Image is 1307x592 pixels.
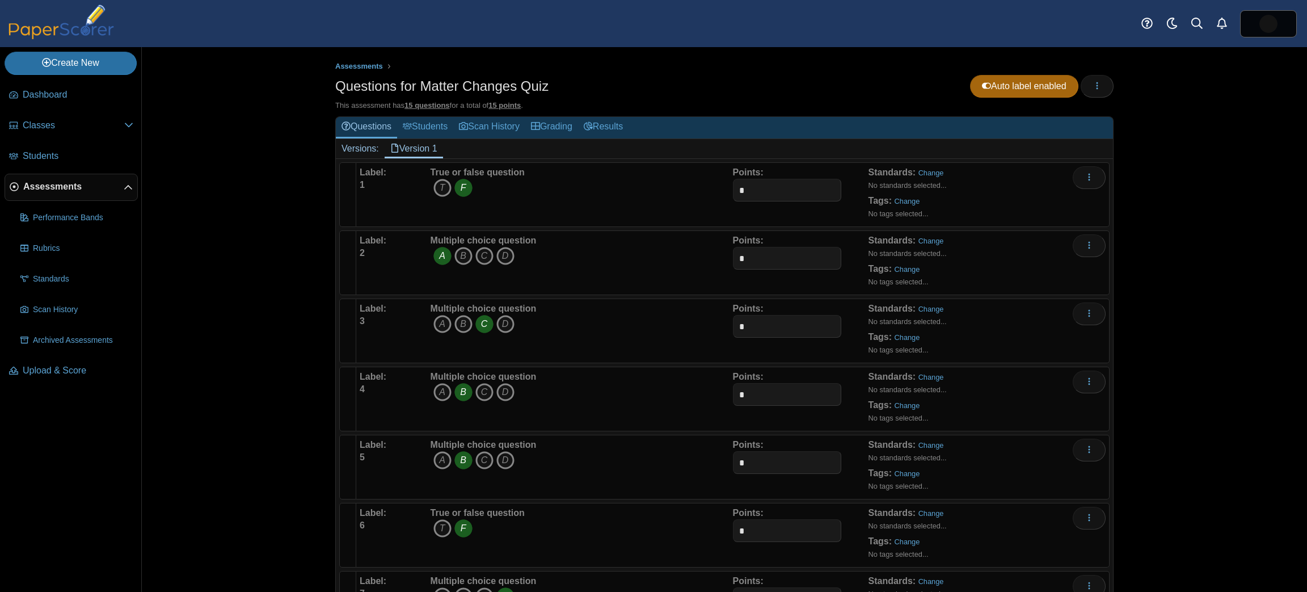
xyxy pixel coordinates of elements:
a: Change [918,237,944,245]
b: Points: [733,167,764,177]
a: Rubrics [16,235,138,262]
small: No tags selected... [868,278,929,286]
a: Change [918,509,944,518]
span: Upload & Score [23,364,133,377]
span: Rubrics [33,243,133,254]
small: No tags selected... [868,482,929,490]
small: No tags selected... [868,414,929,422]
button: More options [1073,303,1106,325]
i: T [433,519,452,538]
i: C [475,383,494,401]
div: Versions: [336,139,385,158]
span: Performance Bands [33,212,133,224]
b: Multiple choice question [431,440,537,450]
a: Change [918,441,944,450]
a: Questions [336,117,397,138]
span: Students [23,150,133,162]
b: Points: [733,576,764,586]
span: Auto label enabled [982,81,1066,91]
i: D [496,247,515,265]
b: Standards: [868,236,916,245]
button: More options [1073,166,1106,189]
i: C [475,247,494,265]
small: No standards selected... [868,522,947,530]
i: A [433,247,452,265]
b: Tags: [868,264,892,274]
img: PaperScorer [5,5,118,39]
a: Change [918,373,944,381]
i: F [454,519,473,538]
img: ps.74CSeXsONR1xs8MJ [1259,15,1278,33]
span: Assessments [335,62,383,70]
b: Multiple choice question [431,304,537,313]
b: Points: [733,508,764,518]
u: 15 points [488,101,521,110]
b: Tags: [868,400,892,410]
i: F [454,179,473,197]
b: Standards: [868,372,916,381]
u: 15 questions [404,101,449,110]
h1: Questions for Matter Changes Quiz [335,77,549,96]
b: Multiple choice question [431,372,537,381]
b: 5 [360,452,365,462]
small: No standards selected... [868,317,947,326]
a: Create New [5,52,137,74]
i: B [454,315,473,333]
a: Assessments [332,60,386,74]
a: Change [918,577,944,586]
a: Change [918,169,944,177]
b: Points: [733,236,764,245]
a: PaperScorer [5,31,118,41]
a: Dashboard [5,82,138,109]
span: Standards [33,274,133,285]
a: Scan History [453,117,525,138]
b: Standards: [868,440,916,450]
i: C [475,315,494,333]
b: Label: [360,576,386,586]
b: True or false question [431,508,525,518]
small: No standards selected... [868,385,947,394]
i: D [496,315,515,333]
b: Tags: [868,196,892,205]
span: Dashboard [23,89,133,101]
button: More options [1073,439,1106,461]
a: Standards [16,266,138,293]
span: Scan History [33,304,133,316]
b: 3 [360,316,365,326]
a: Grading [525,117,578,138]
b: Standards: [868,167,916,177]
b: Label: [360,440,386,450]
span: Archived Assessments [33,335,133,346]
small: No tags selected... [868,209,929,218]
b: Tags: [868,468,892,478]
small: No standards selected... [868,181,947,190]
a: Version 1 [385,139,443,158]
b: Tags: [868,536,892,546]
i: B [454,247,473,265]
a: Results [578,117,629,138]
button: More options [1073,371,1106,393]
small: No standards selected... [868,454,947,462]
span: Jasmine McNair [1259,15,1278,33]
a: Change [895,265,920,274]
small: No standards selected... [868,249,947,258]
a: Change [895,538,920,546]
b: Label: [360,304,386,313]
a: Auto label enabled [970,75,1078,98]
b: Label: [360,236,386,245]
small: No tags selected... [868,550,929,559]
a: Performance Bands [16,204,138,232]
a: Change [895,469,920,478]
span: Classes [23,119,124,132]
a: Change [895,197,920,205]
a: ps.74CSeXsONR1xs8MJ [1240,10,1297,37]
a: Assessments [5,174,138,201]
i: A [433,383,452,401]
small: No tags selected... [868,346,929,354]
button: More options [1073,234,1106,257]
a: Change [895,401,920,410]
a: Change [895,333,920,342]
a: Archived Assessments [16,327,138,354]
i: D [496,451,515,469]
b: Points: [733,304,764,313]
